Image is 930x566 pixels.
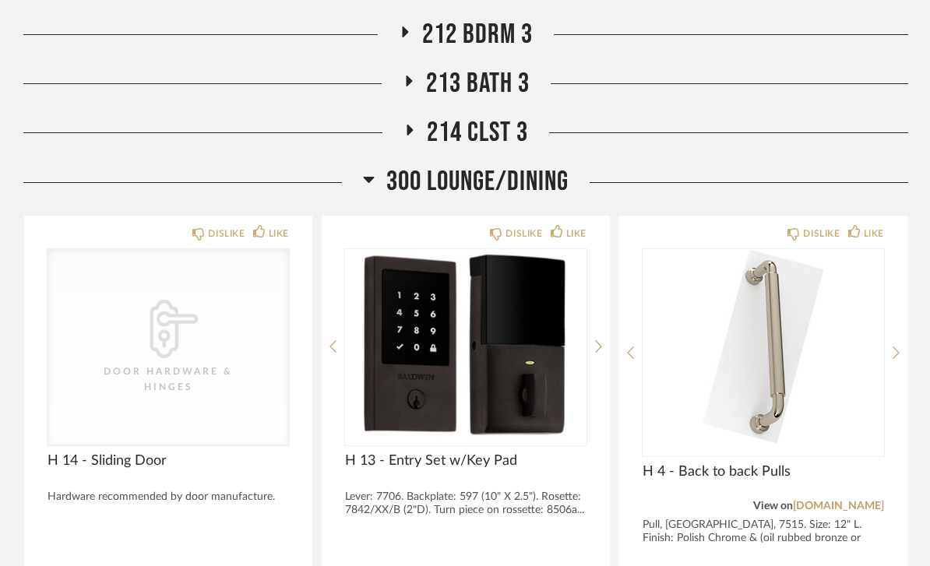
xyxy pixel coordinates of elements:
[803,226,840,241] div: DISLIKE
[422,18,533,51] span: 212 BDRM 3
[506,226,542,241] div: DISLIKE
[426,67,530,100] span: 213 Bath 3
[427,116,528,149] span: 214 CLST 3
[345,490,587,517] div: Lever: 7706. Backplate: 597 (10" X 2.5"). Rosette: 7842/XX/B (2"D). Turn piece on rossette: 8506a...
[345,452,587,469] span: H 13 - Entry Set w/Key Pad
[345,249,587,444] img: undefined
[48,490,289,504] div: Hardware recommended by door manufacture.
[864,226,884,241] div: LIKE
[643,249,884,444] div: 0
[753,501,793,512] span: View on
[386,165,569,199] span: 300 Lounge/Dining
[643,519,884,558] div: Pull, [GEOGRAPHIC_DATA], 7515. Size: 12" L. Finish: Polish Chrome & (oil rubbed bronze or [PERSON...
[269,226,289,241] div: LIKE
[566,226,587,241] div: LIKE
[643,249,884,444] img: undefined
[793,501,884,512] a: [DOMAIN_NAME]
[48,452,289,469] span: H 14 - Sliding Door
[208,226,245,241] div: DISLIKE
[90,364,246,395] div: Door Hardware & Hinges
[643,463,884,480] span: H 4 - Back to back Pulls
